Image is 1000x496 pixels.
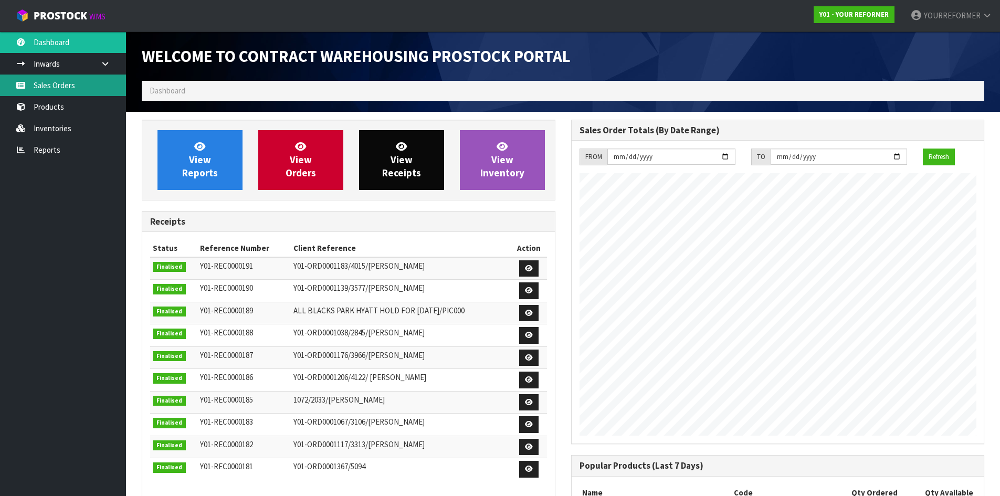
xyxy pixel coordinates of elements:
span: Finalised [153,462,186,473]
span: Y01-ORD0001038/2845/[PERSON_NAME] [293,328,425,337]
span: Y01-REC0000182 [200,439,253,449]
div: FROM [580,149,607,165]
th: Status [150,240,197,257]
span: View Reports [182,140,218,180]
a: ViewOrders [258,130,343,190]
span: Y01-REC0000183 [200,417,253,427]
span: Finalised [153,396,186,406]
span: Y01-REC0000185 [200,395,253,405]
span: View Inventory [480,140,524,180]
h3: Sales Order Totals (By Date Range) [580,125,976,135]
th: Action [511,240,547,257]
h3: Popular Products (Last 7 Days) [580,461,976,471]
span: Y01-REC0000186 [200,372,253,382]
span: Y01-REC0000181 [200,461,253,471]
span: Y01-REC0000189 [200,305,253,315]
span: Y01-ORD0001067/3106/[PERSON_NAME] [293,417,425,427]
span: Y01-REC0000188 [200,328,253,337]
span: Welcome to Contract Warehousing ProStock Portal [142,46,571,67]
span: Y01-REC0000187 [200,350,253,360]
span: Y01-REC0000191 [200,261,253,271]
div: TO [751,149,771,165]
h3: Receipts [150,217,547,227]
span: Dashboard [150,86,185,96]
span: Finalised [153,418,186,428]
span: Y01-ORD0001117/3313/[PERSON_NAME] [293,439,425,449]
span: Y01-ORD0001183/4015/[PERSON_NAME] [293,261,425,271]
span: Finalised [153,329,186,339]
span: Finalised [153,373,186,384]
span: Finalised [153,284,186,294]
span: View Receipts [382,140,421,180]
button: Refresh [923,149,955,165]
span: Y01-REC0000190 [200,283,253,293]
th: Client Reference [291,240,511,257]
span: Y01-ORD0001176/3966/[PERSON_NAME] [293,350,425,360]
span: Y01-ORD0001139/3577/[PERSON_NAME] [293,283,425,293]
span: View Orders [286,140,316,180]
a: ViewInventory [460,130,545,190]
small: WMS [89,12,106,22]
a: ViewReceipts [359,130,444,190]
span: Finalised [153,307,186,317]
span: ALL BLACKS PARK HYATT HOLD FOR [DATE]/PIC000 [293,305,465,315]
a: ViewReports [157,130,243,190]
span: YOURREFORMER [924,10,981,20]
span: Y01-ORD0001206/4122/ [PERSON_NAME] [293,372,426,382]
span: 1072/2033/[PERSON_NAME] [293,395,385,405]
span: Finalised [153,351,186,362]
span: Y01-ORD0001367/5094 [293,461,365,471]
span: Finalised [153,262,186,272]
span: ProStock [34,9,87,23]
img: cube-alt.png [16,9,29,22]
th: Reference Number [197,240,290,257]
strong: Y01 - YOUR REFORMER [819,10,889,19]
span: Finalised [153,440,186,451]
